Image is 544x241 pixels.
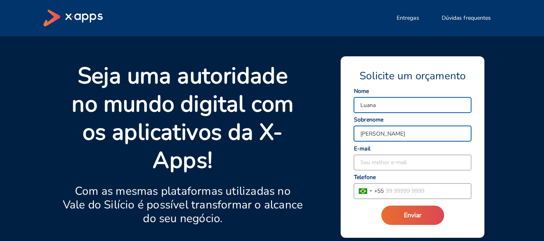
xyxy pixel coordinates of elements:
[432,10,501,26] button: Dúvidas frequentes
[384,183,471,199] input: 99 99999 9999
[397,14,419,22] span: Entregas
[404,211,422,220] span: Enviar
[354,97,471,113] input: Seu nome
[360,69,465,83] span: Solicite um orçamento
[387,10,429,26] button: Entregas
[374,187,384,195] span: + 55
[354,126,471,141] input: Seu sobrenome
[63,62,303,175] p: Seja uma autoridade no mundo digital com os aplicativos da X-Apps!
[354,155,471,170] input: Seu melhor e-mail
[381,206,444,225] button: Enviar
[63,184,303,225] p: Com as mesmas plataformas utilizadas no Vale do Silício é possível transformar o alcance do seu n...
[442,14,491,22] span: Dúvidas frequentes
